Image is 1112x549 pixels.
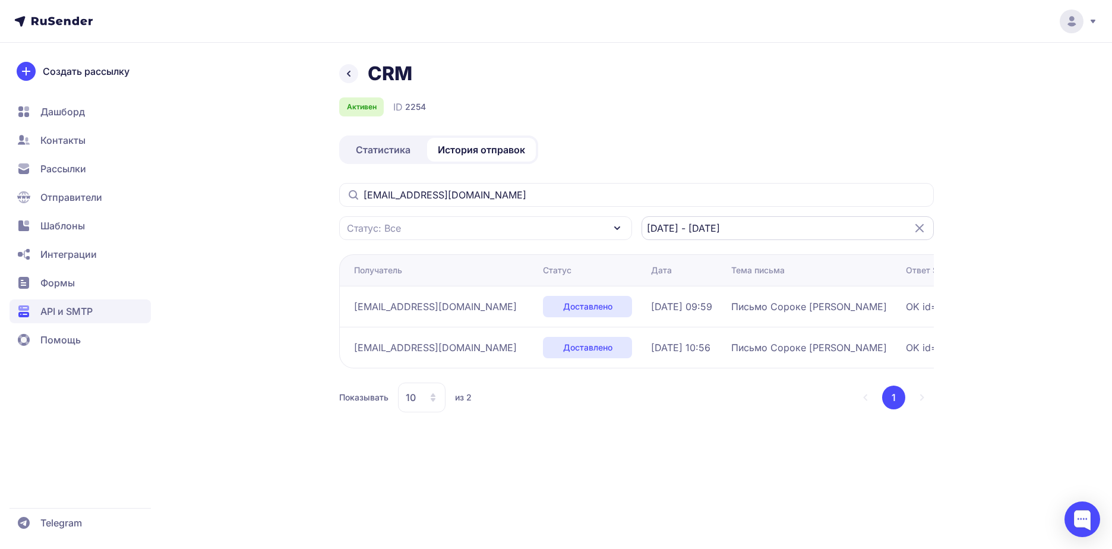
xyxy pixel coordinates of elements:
[339,392,388,403] span: Показывать
[347,102,377,112] span: Активен
[563,301,612,313] span: Доставлено
[731,340,887,355] span: Письмо Сороке [PERSON_NAME]
[43,64,129,78] span: Создать рассылку
[356,143,410,157] span: Статистика
[651,299,712,314] span: [DATE] 09:59
[40,304,93,318] span: API и SMTP
[339,183,934,207] input: Поиск
[40,162,86,176] span: Рассылки
[543,264,571,276] div: Статус
[354,299,517,314] span: [EMAIL_ADDRESS][DOMAIN_NAME]
[354,264,402,276] div: Получатель
[882,386,905,409] button: 1
[906,264,956,276] div: Ответ SMTP
[40,190,102,204] span: Отправители
[651,340,710,355] span: [DATE] 10:56
[405,101,426,113] span: 2254
[40,276,75,290] span: Формы
[342,138,425,162] a: Статистика
[354,340,517,355] span: [EMAIL_ADDRESS][DOMAIN_NAME]
[40,516,82,530] span: Telegram
[40,219,85,233] span: Шаблоны
[393,100,426,114] div: ID
[40,105,85,119] span: Дашборд
[438,143,525,157] span: История отправок
[455,392,472,403] span: из 2
[642,216,934,240] input: Datepicker input
[368,62,412,86] h1: CRM
[427,138,536,162] a: История отправок
[651,264,672,276] div: Дата
[347,221,401,235] span: Статус: Все
[731,264,785,276] div: Тема письма
[40,133,86,147] span: Контакты
[40,333,81,347] span: Помощь
[563,342,612,354] span: Доставлено
[731,299,887,314] span: Письмо Сороке [PERSON_NAME]
[40,247,97,261] span: Интеграции
[10,511,151,535] a: Telegram
[406,390,416,405] span: 10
